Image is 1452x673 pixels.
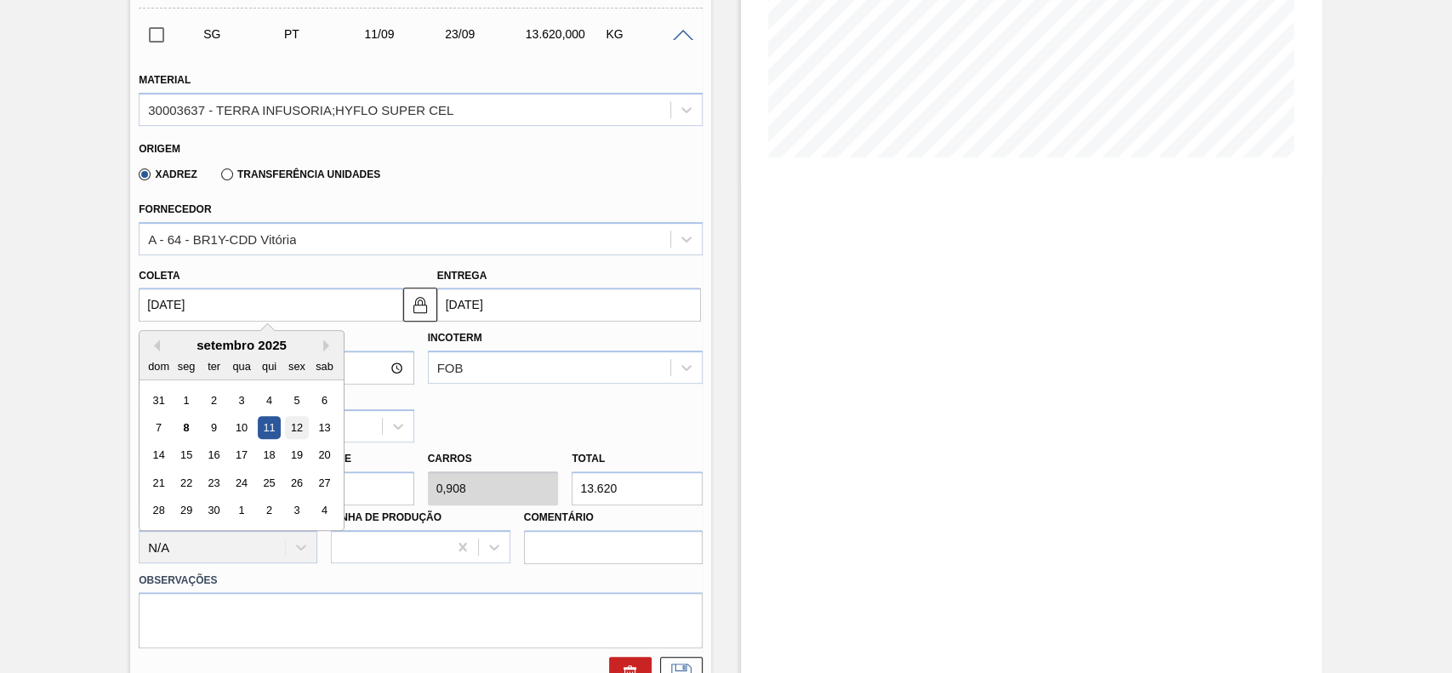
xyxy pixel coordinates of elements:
[139,168,197,180] label: Xadrez
[410,294,430,315] img: locked
[202,471,225,494] div: Choose terça-feira, 23 de setembro de 2025
[202,355,225,378] div: ter
[148,339,160,351] button: Previous Month
[286,499,309,522] div: Choose sexta-feira, 3 de outubro de 2025
[147,416,170,439] div: Choose domingo, 7 de setembro de 2025
[147,499,170,522] div: Choose domingo, 28 de setembro de 2025
[147,471,170,494] div: Choose domingo, 21 de setembro de 2025
[147,355,170,378] div: dom
[323,339,335,351] button: Next Month
[437,288,701,322] input: dd/mm/yyyy
[258,471,281,494] div: Choose quinta-feira, 25 de setembro de 2025
[231,416,253,439] div: Choose quarta-feira, 10 de setembro de 2025
[199,27,288,41] div: Sugestão Criada
[286,355,309,378] div: sex
[258,355,281,378] div: qui
[147,389,170,412] div: Choose domingo, 31 de agosto de 2025
[175,444,198,467] div: Choose segunda-feira, 15 de setembro de 2025
[231,389,253,412] div: Choose quarta-feira, 3 de setembro de 2025
[175,389,198,412] div: Choose segunda-feira, 1 de setembro de 2025
[521,27,610,41] div: 13.620,000
[258,499,281,522] div: Choose quinta-feira, 2 de outubro de 2025
[258,416,281,439] div: Choose quinta-feira, 11 de setembro de 2025
[139,270,179,282] label: Coleta
[286,389,309,412] div: Choose sexta-feira, 5 de setembro de 2025
[437,361,464,375] div: FOB
[140,338,344,352] div: setembro 2025
[572,453,605,465] label: Total
[280,27,368,41] div: Pedido de Transferência
[202,499,225,522] div: Choose terça-feira, 30 de setembro de 2025
[313,389,336,412] div: Choose sábado, 6 de setembro de 2025
[313,355,336,378] div: sab
[313,471,336,494] div: Choose sábado, 27 de setembro de 2025
[231,471,253,494] div: Choose quarta-feira, 24 de setembro de 2025
[175,355,198,378] div: seg
[139,143,180,155] label: Origem
[175,416,198,439] div: Choose segunda-feira, 8 de setembro de 2025
[139,568,703,593] label: Observações
[313,444,336,467] div: Choose sábado, 20 de setembro de 2025
[139,203,211,215] label: Fornecedor
[175,471,198,494] div: Choose segunda-feira, 22 de setembro de 2025
[139,74,191,86] label: Material
[428,453,472,465] label: Carros
[313,499,336,522] div: Choose sábado, 4 de outubro de 2025
[139,288,402,322] input: dd/mm/yyyy
[231,355,253,378] div: qua
[258,389,281,412] div: Choose quinta-feira, 4 de setembro de 2025
[286,471,309,494] div: Choose sexta-feira, 26 de setembro de 2025
[231,499,253,522] div: Choose quarta-feira, 1 de outubro de 2025
[202,389,225,412] div: Choose terça-feira, 2 de setembro de 2025
[428,332,482,344] label: Incoterm
[147,444,170,467] div: Choose domingo, 14 de setembro de 2025
[524,505,703,530] label: Comentário
[437,270,487,282] label: Entrega
[601,27,690,41] div: KG
[148,231,296,246] div: A - 64 - BR1Y-CDD Vitória
[286,444,309,467] div: Choose sexta-feira, 19 de setembro de 2025
[145,386,339,524] div: month 2025-09
[139,326,413,351] label: Hora Entrega
[331,511,441,523] label: Linha de Produção
[231,444,253,467] div: Choose quarta-feira, 17 de setembro de 2025
[221,168,380,180] label: Transferência Unidades
[202,444,225,467] div: Choose terça-feira, 16 de setembro de 2025
[403,288,437,322] button: locked
[202,416,225,439] div: Choose terça-feira, 9 de setembro de 2025
[286,416,309,439] div: Choose sexta-feira, 12 de setembro de 2025
[313,416,336,439] div: Choose sábado, 13 de setembro de 2025
[148,102,453,117] div: 30003637 - TERRA INFUSORIA;HYFLO SUPER CEL
[175,499,198,522] div: Choose segunda-feira, 29 de setembro de 2025
[258,444,281,467] div: Choose quinta-feira, 18 de setembro de 2025
[441,27,529,41] div: 23/09/2025
[360,27,448,41] div: 11/09/2025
